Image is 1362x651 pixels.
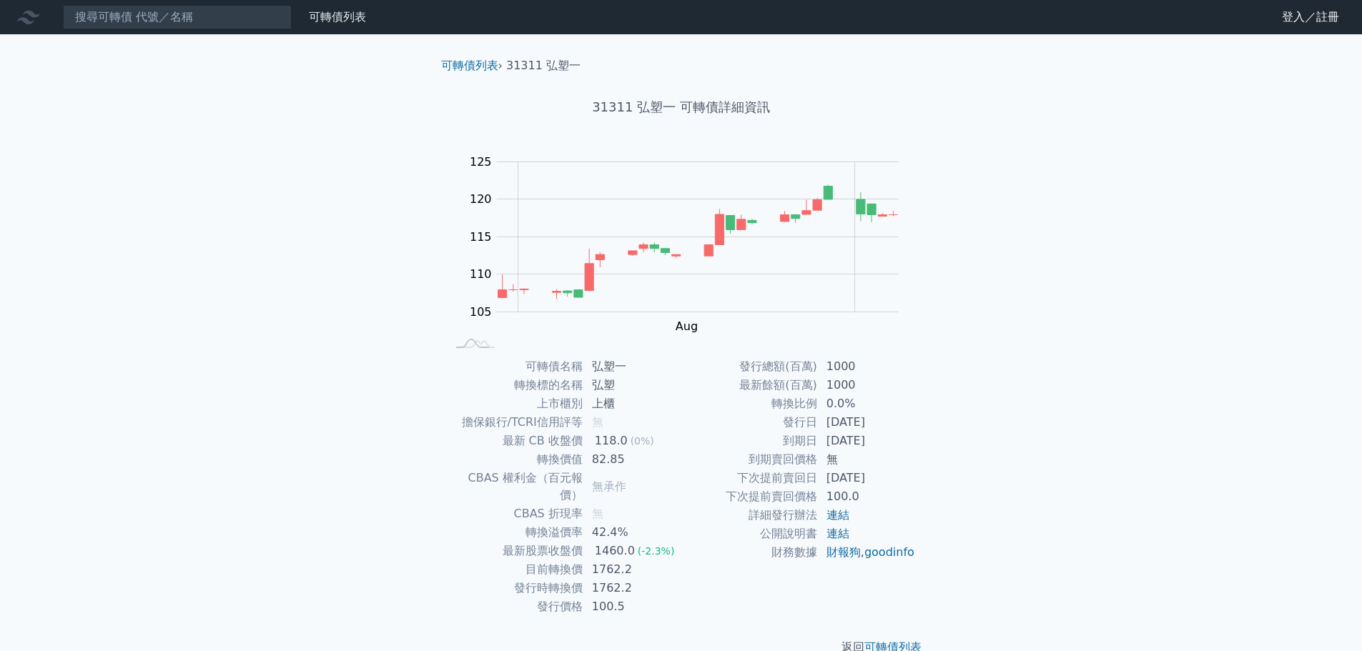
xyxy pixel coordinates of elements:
tspan: 120 [470,192,492,206]
td: 目前轉換價 [447,560,583,579]
td: [DATE] [818,432,916,450]
td: 上市櫃別 [447,394,583,413]
td: 82.85 [583,450,681,469]
span: (0%) [631,435,654,447]
td: [DATE] [818,413,916,432]
td: 100.0 [818,487,916,506]
td: 到期日 [681,432,818,450]
td: 發行價格 [447,597,583,616]
td: 弘塑 [583,376,681,394]
td: 1762.2 [583,579,681,597]
span: (-2.3%) [638,545,675,557]
g: Chart [463,155,920,333]
td: 42.4% [583,523,681,542]
td: 1762.2 [583,560,681,579]
td: 最新股票收盤價 [447,542,583,560]
td: 轉換溢價率 [447,523,583,542]
td: 1000 [818,357,916,376]
span: 無承作 [592,479,626,493]
td: 到期賣回價格 [681,450,818,469]
a: 登入／註冊 [1270,6,1351,29]
a: 可轉債列表 [309,10,366,24]
td: 無 [818,450,916,469]
a: 連結 [826,508,849,522]
td: 轉換比例 [681,394,818,413]
td: 下次提前賣回價格 [681,487,818,506]
td: 發行總額(百萬) [681,357,818,376]
td: CBAS 折現率 [447,505,583,523]
td: 發行日 [681,413,818,432]
div: 1460.0 [592,542,638,560]
tspan: Aug [676,319,698,333]
td: 弘塑一 [583,357,681,376]
tspan: 110 [470,267,492,281]
span: 無 [592,507,603,520]
td: 發行時轉換價 [447,579,583,597]
td: 最新餘額(百萬) [681,376,818,394]
a: goodinfo [864,545,914,559]
td: 下次提前賣回日 [681,469,818,487]
td: , [818,543,916,562]
td: CBAS 權利金（百元報價） [447,469,583,505]
td: 100.5 [583,597,681,616]
td: 擔保銀行/TCRI信用評等 [447,413,583,432]
input: 搜尋可轉債 代號／名稱 [63,5,292,29]
span: 無 [592,415,603,429]
td: [DATE] [818,469,916,487]
a: 財報狗 [826,545,861,559]
td: 轉換標的名稱 [447,376,583,394]
td: 1000 [818,376,916,394]
td: 可轉債名稱 [447,357,583,376]
div: 118.0 [592,432,631,449]
td: 0.0% [818,394,916,413]
td: 公開說明書 [681,525,818,543]
td: 詳細發行辦法 [681,506,818,525]
tspan: 105 [470,305,492,319]
li: › [441,57,503,74]
a: 可轉債列表 [441,59,498,72]
tspan: 125 [470,155,492,169]
td: 最新 CB 收盤價 [447,432,583,450]
a: 連結 [826,527,849,540]
td: 上櫃 [583,394,681,413]
li: 31311 弘塑一 [506,57,581,74]
td: 轉換價值 [447,450,583,469]
tspan: 115 [470,230,492,244]
td: 財務數據 [681,543,818,562]
h1: 31311 弘塑一 可轉債詳細資訊 [430,97,933,117]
